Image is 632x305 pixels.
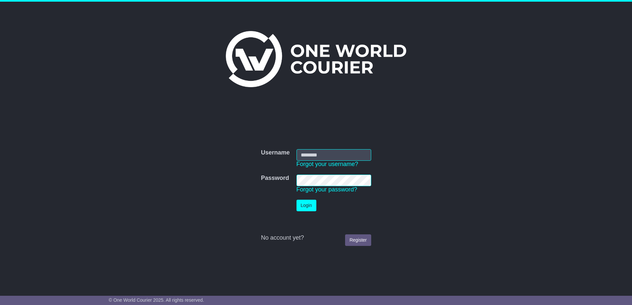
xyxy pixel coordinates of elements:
button: Login [296,200,316,211]
a: Forgot your password? [296,186,357,193]
div: No account yet? [261,234,371,242]
a: Forgot your username? [296,161,358,167]
span: © One World Courier 2025. All rights reserved. [109,297,204,303]
label: Password [261,175,289,182]
img: One World [226,31,406,87]
label: Username [261,149,290,156]
a: Register [345,234,371,246]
